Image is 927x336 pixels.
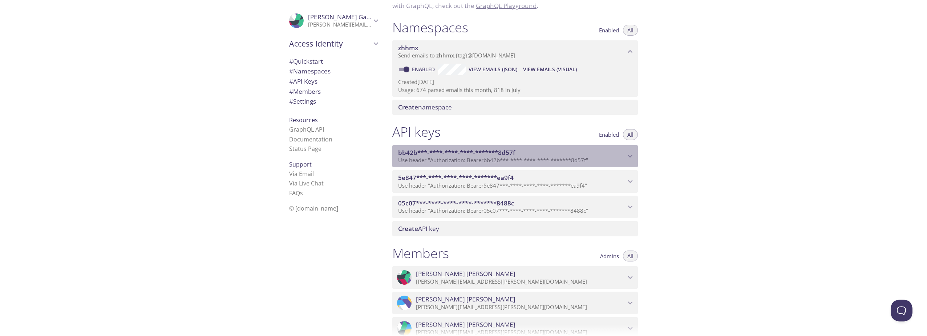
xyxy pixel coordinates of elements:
[392,40,638,63] div: zhhmx namespace
[398,52,515,59] span: Send emails to . {tag} @[DOMAIN_NAME]
[398,103,418,111] span: Create
[289,67,293,75] span: #
[308,13,376,21] span: [PERSON_NAME] Ganta
[392,124,441,140] h1: API keys
[596,251,623,261] button: Admins
[289,189,303,197] a: FAQ
[289,116,318,124] span: Resources
[289,179,324,187] a: Via Live Chat
[289,170,314,178] a: Via Email
[436,52,454,59] span: zhhmx
[283,9,384,33] div: George Ganta
[392,19,468,36] h1: Namespaces
[595,25,623,36] button: Enabled
[416,278,626,285] p: [PERSON_NAME][EMAIL_ADDRESS][PERSON_NAME][DOMAIN_NAME]
[289,39,371,49] span: Access Identity
[411,66,438,73] a: Enabled
[398,103,452,111] span: namespace
[289,57,323,65] span: Quickstart
[398,44,418,52] span: zhhmx
[289,145,321,153] a: Status Page
[523,65,577,74] span: View Emails (Visual)
[392,266,638,289] div: Paul Buxton
[392,100,638,115] div: Create namespace
[283,34,384,53] div: Access Identity
[289,87,321,96] span: Members
[283,56,384,67] div: Quickstart
[595,129,623,140] button: Enabled
[398,224,439,233] span: API key
[398,224,418,233] span: Create
[623,251,638,261] button: All
[289,135,332,143] a: Documentation
[308,21,371,28] p: [PERSON_NAME][EMAIL_ADDRESS][PERSON_NAME][DOMAIN_NAME]
[289,77,293,85] span: #
[416,321,515,329] span: [PERSON_NAME] [PERSON_NAME]
[289,160,312,168] span: Support
[283,87,384,97] div: Members
[623,129,638,140] button: All
[289,204,338,212] span: © [DOMAIN_NAME]
[392,245,449,261] h1: Members
[283,76,384,87] div: API Keys
[466,64,520,75] button: View Emails (JSON)
[289,77,317,85] span: API Keys
[392,221,638,236] div: Create API Key
[520,64,580,75] button: View Emails (Visual)
[416,270,515,278] span: [PERSON_NAME] [PERSON_NAME]
[398,78,632,86] p: Created [DATE]
[398,86,632,94] p: Usage: 674 parsed emails this month, 818 in July
[289,97,316,105] span: Settings
[289,125,324,133] a: GraphQL API
[300,189,303,197] span: s
[891,300,912,321] iframe: Help Scout Beacon - Open
[623,25,638,36] button: All
[289,57,293,65] span: #
[469,65,517,74] span: View Emails (JSON)
[289,87,293,96] span: #
[289,67,331,75] span: Namespaces
[416,295,515,303] span: [PERSON_NAME] [PERSON_NAME]
[283,96,384,107] div: Team Settings
[289,97,293,105] span: #
[392,292,638,314] div: Brian Evans
[416,304,626,311] p: [PERSON_NAME][EMAIL_ADDRESS][PERSON_NAME][DOMAIN_NAME]
[283,66,384,76] div: Namespaces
